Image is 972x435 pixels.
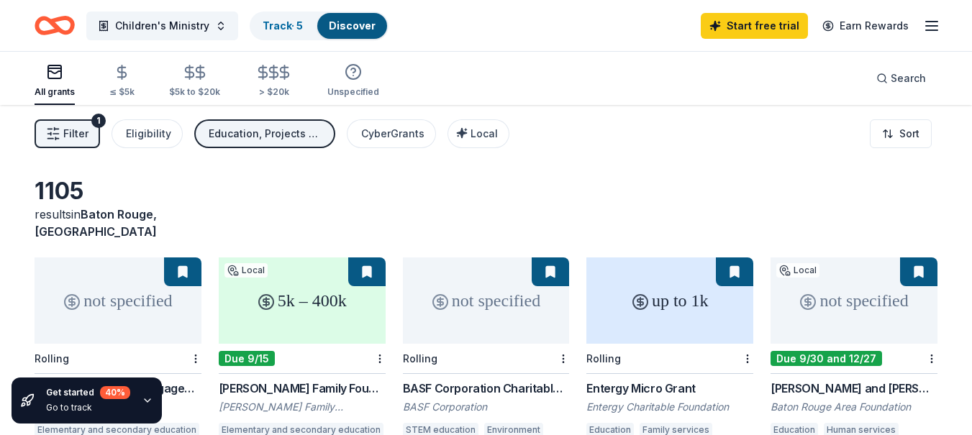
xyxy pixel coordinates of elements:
[899,125,919,142] span: Sort
[403,352,437,365] div: Rolling
[586,400,753,414] div: Entergy Charitable Foundation
[219,351,275,366] div: Due 9/15
[403,257,570,344] div: not specified
[865,64,937,93] button: Search
[109,86,135,98] div: ≤ $5k
[109,58,135,105] button: ≤ $5k
[329,19,376,32] a: Discover
[35,207,157,239] span: Baton Rouge, [GEOGRAPHIC_DATA]
[586,257,753,344] div: up to 1k
[100,386,130,399] div: 40 %
[776,263,819,278] div: Local
[35,206,201,240] div: results
[701,13,808,39] a: Start free trial
[194,119,335,148] button: Education, Projects & programming, Training and capacity building
[112,119,183,148] button: Eligibility
[448,119,509,148] button: Local
[771,257,937,344] div: not specified
[115,17,209,35] span: Children's Ministry
[814,13,917,39] a: Earn Rewards
[361,125,424,142] div: CyberGrants
[771,351,882,366] div: Due 9/30 and 12/27
[35,177,201,206] div: 1105
[219,400,386,414] div: [PERSON_NAME] Family Foundation
[209,125,324,142] div: Education, Projects & programming, Training and capacity building
[586,352,621,365] div: Rolling
[35,257,201,344] div: not specified
[771,400,937,414] div: Baton Rouge Area Foundation
[219,257,386,344] div: 5k – 400k
[46,402,130,413] div: Go to track
[403,380,570,397] div: BASF Corporation Charitable Contributions
[35,119,100,148] button: Filter1
[255,86,293,98] div: > $20k
[35,58,75,105] button: All grants
[250,12,389,40] button: Track· 5Discover
[91,114,106,128] div: 1
[586,380,753,397] div: Entergy Micro Grant
[327,86,379,98] div: Unspecified
[35,207,157,239] span: in
[35,9,75,42] a: Home
[86,12,238,40] button: Children's Ministry
[63,125,88,142] span: Filter
[347,119,436,148] button: CyberGrants
[771,380,937,397] div: [PERSON_NAME] and [PERSON_NAME] Family Foundation Fund Grant
[471,127,498,139] span: Local
[35,86,75,98] div: All grants
[891,70,926,87] span: Search
[126,125,171,142] div: Eligibility
[255,58,293,105] button: > $20k
[169,58,220,105] button: $5k to $20k
[327,58,379,105] button: Unspecified
[35,352,69,365] div: Rolling
[169,86,220,98] div: $5k to $20k
[870,119,932,148] button: Sort
[219,380,386,397] div: [PERSON_NAME] Family Foundation Grant
[263,19,303,32] a: Track· 5
[403,400,570,414] div: BASF Corporation
[224,263,268,278] div: Local
[46,386,130,399] div: Get started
